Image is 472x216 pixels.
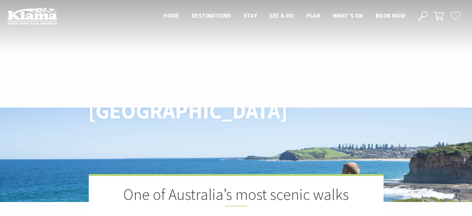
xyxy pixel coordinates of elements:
span: See & Do [269,12,294,19]
h1: [GEOGRAPHIC_DATA] [88,99,263,123]
span: Destinations [191,12,231,19]
nav: Main Menu [157,11,411,21]
span: Stay [244,12,257,19]
span: What’s On [333,12,363,19]
h2: One of Australia’s most scenic walks [120,185,353,206]
img: Kiama Logo [7,7,57,25]
span: Book now [375,12,405,19]
span: Home [163,12,179,19]
span: Plan [307,12,321,19]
